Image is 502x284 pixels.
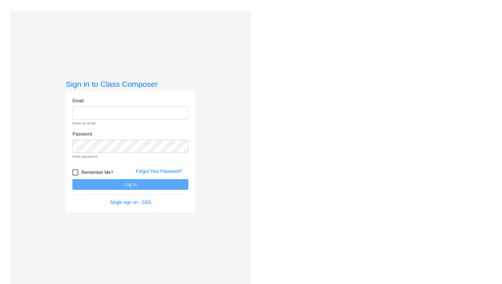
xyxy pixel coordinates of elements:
[72,179,188,190] button: Log In
[136,169,182,174] a: Forgot Your Password?
[72,154,188,159] small: Enter password.
[81,168,113,177] span: Remember Me?
[72,131,92,137] label: Password
[66,79,195,89] h3: Sign in to Class Composer
[72,121,188,126] small: Enter an email.
[72,97,83,104] label: Email
[110,200,151,205] a: Single sign on - SSO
